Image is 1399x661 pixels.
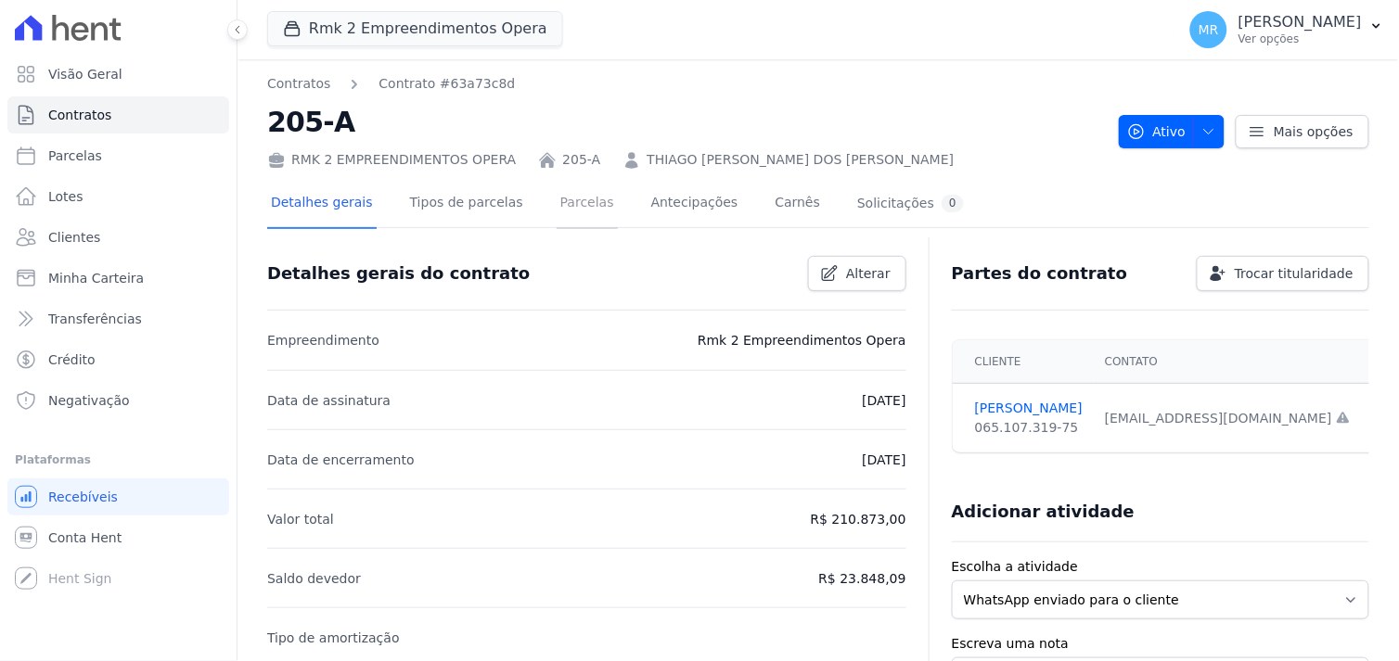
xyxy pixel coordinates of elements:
[7,341,229,378] a: Crédito
[952,557,1369,577] label: Escolha a atividade
[48,65,122,83] span: Visão Geral
[7,300,229,337] a: Transferências
[1197,256,1369,291] a: Trocar titularidade
[952,501,1135,523] h3: Adicionar atividade
[953,340,1094,384] th: Cliente
[1235,264,1354,283] span: Trocar titularidade
[267,74,515,94] nav: Breadcrumb
[267,449,415,471] p: Data de encerramento
[48,269,144,287] span: Minha Carteira
[48,146,102,165] span: Parcelas
[406,180,527,229] a: Tipos de parcelas
[48,488,118,506] span: Recebíveis
[267,74,1104,94] nav: Breadcrumb
[1239,13,1362,32] p: [PERSON_NAME]
[267,150,516,170] div: RMK 2 EMPREENDIMENTOS OPERA
[1105,409,1351,428] div: [EMAIL_ADDRESS][DOMAIN_NAME]
[811,508,906,530] p: R$ 210.873,00
[7,478,229,515] a: Recebíveis
[7,219,229,256] a: Clientes
[7,260,229,297] a: Minha Carteira
[48,187,83,206] span: Lotes
[7,96,229,133] a: Contratos
[952,634,1369,654] label: Escreva uma nota
[48,310,142,328] span: Transferências
[7,178,229,215] a: Lotes
[7,519,229,556] a: Conta Hent
[379,74,515,94] a: Contrato #63a73c8d
[267,508,334,530] p: Valor total
[1236,115,1369,148] a: Mais opções
[854,180,968,229] a: Solicitações0
[48,106,111,124] span: Contratos
[48,228,100,247] span: Clientes
[862,389,905,412] p: [DATE]
[267,567,361,590] p: Saldo devedor
[7,56,229,93] a: Visão Geral
[1175,4,1399,56] button: MR [PERSON_NAME] Ver opções
[267,11,563,46] button: Rmk 2 Empreendimentos Opera
[267,74,330,94] a: Contratos
[1119,115,1226,148] button: Ativo
[1239,32,1362,46] p: Ver opções
[808,256,906,291] a: Alterar
[647,150,954,170] a: THIAGO [PERSON_NAME] DOS [PERSON_NAME]
[48,350,96,369] span: Crédito
[771,180,824,229] a: Carnês
[698,329,906,351] p: Rmk 2 Empreendimentos Opera
[267,262,530,285] h3: Detalhes gerais do contrato
[557,180,618,229] a: Parcelas
[1199,23,1219,36] span: MR
[267,180,377,229] a: Detalhes gerais
[562,150,600,170] a: 205-A
[48,528,122,547] span: Conta Hent
[267,389,391,412] p: Data de assinatura
[942,195,964,212] div: 0
[648,180,742,229] a: Antecipações
[818,567,905,590] p: R$ 23.848,09
[952,262,1128,285] h3: Partes do contrato
[7,382,229,419] a: Negativação
[862,449,905,471] p: [DATE]
[267,101,1104,143] h2: 205-A
[846,264,891,283] span: Alterar
[1127,115,1187,148] span: Ativo
[7,137,229,174] a: Parcelas
[1094,340,1362,384] th: Contato
[15,449,222,471] div: Plataformas
[267,627,400,649] p: Tipo de amortização
[975,418,1083,438] div: 065.107.319-75
[48,391,130,410] span: Negativação
[975,399,1083,418] a: [PERSON_NAME]
[857,195,964,212] div: Solicitações
[267,329,379,351] p: Empreendimento
[1274,122,1354,141] span: Mais opções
